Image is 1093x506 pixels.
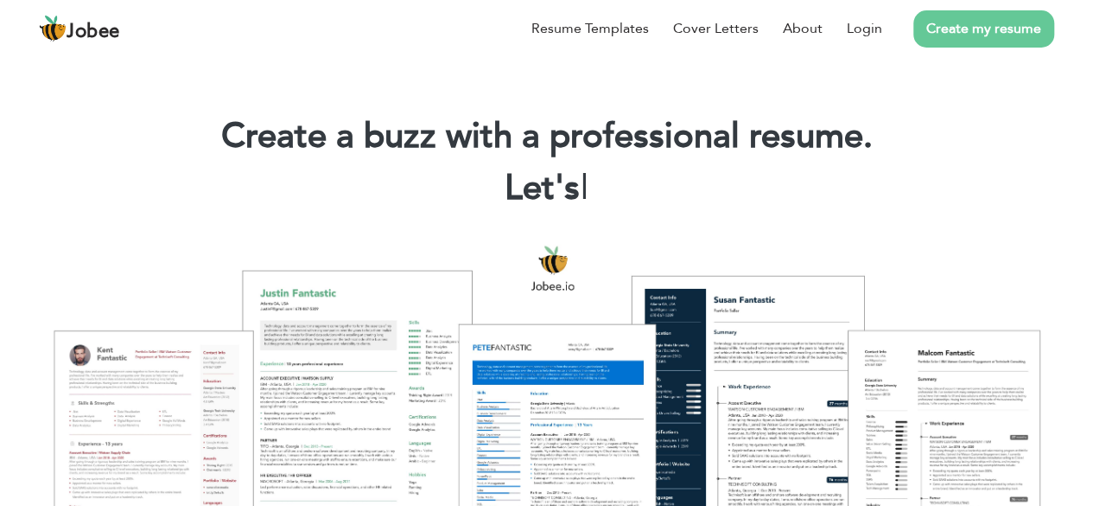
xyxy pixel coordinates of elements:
h1: Create a buzz with a professional resume. [26,114,1067,159]
span: | [581,164,588,212]
img: jobee.io [39,15,67,42]
a: About [783,18,823,39]
a: Jobee [39,15,120,42]
a: Resume Templates [531,18,649,39]
a: Create my resume [913,10,1054,48]
a: Cover Letters [673,18,759,39]
span: Jobee [67,22,120,42]
h2: Let's [26,166,1067,211]
a: Login [847,18,882,39]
